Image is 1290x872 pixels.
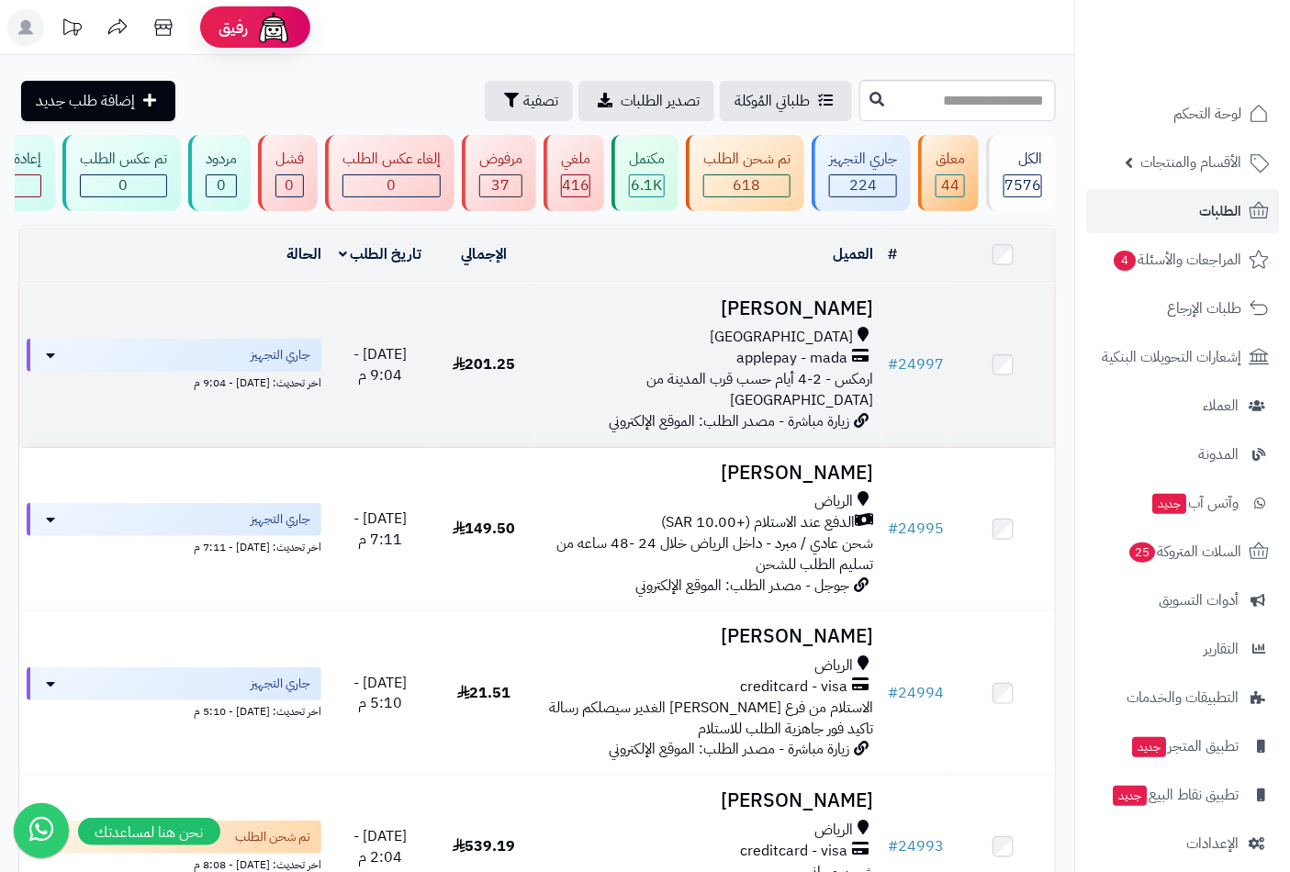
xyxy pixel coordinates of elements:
[630,175,664,196] div: 6079
[342,149,441,170] div: إلغاء عكس الطلب
[1086,384,1279,428] a: العملاء
[888,835,898,857] span: #
[492,174,510,196] span: 37
[704,175,790,196] div: 618
[1086,92,1279,136] a: لوحة التحكم
[740,841,847,862] span: creditcard - visa
[814,491,853,512] span: الرياض
[353,343,407,386] span: [DATE] - 9:04 م
[888,243,897,265] a: #
[1199,198,1241,224] span: الطلبات
[833,243,873,265] a: العميل
[255,9,292,46] img: ai-face.png
[914,135,982,211] a: معلق 44
[353,825,407,868] span: [DATE] - 2:04 م
[1086,676,1279,720] a: التطبيقات والخدمات
[343,175,440,196] div: 0
[1140,150,1241,175] span: الأقسام والمنتجات
[740,676,847,698] span: creditcard - visa
[1127,539,1241,565] span: السلات المتروكة
[217,174,226,196] span: 0
[1086,286,1279,330] a: طلبات الإرجاع
[1204,636,1239,662] span: التقارير
[251,346,310,364] span: جاري التجهيز
[830,175,896,196] div: 224
[608,135,682,211] a: مكتمل 6.1K
[888,682,898,704] span: #
[635,575,849,597] span: جوجل - مصدر الطلب: الموقع الإلكتروني
[1086,189,1279,233] a: الطلبات
[1132,737,1166,757] span: جديد
[185,135,254,211] a: مردود 0
[562,175,589,196] div: 416
[27,372,321,391] div: اخر تحديث: [DATE] - 9:04 م
[353,672,407,715] span: [DATE] - 5:10 م
[479,149,522,170] div: مرفوض
[849,174,877,196] span: 224
[578,81,714,121] a: تصدير الطلبات
[888,682,944,704] a: #24994
[523,90,558,112] span: تصفية
[632,174,663,196] span: 6.1K
[720,81,852,121] a: طلباتي المُوكلة
[1086,238,1279,282] a: المراجعات والأسئلة4
[59,135,185,211] a: تم عكس الطلب 0
[561,149,590,170] div: ملغي
[1086,481,1279,525] a: وآتس آبجديد
[387,174,397,196] span: 0
[1114,251,1136,271] span: 4
[49,9,95,50] a: تحديثات المنصة
[609,738,849,760] span: زيارة مباشرة - مصدر الطلب: الموقع الإلكتروني
[461,243,507,265] a: الإجمالي
[21,81,175,121] a: إضافة طلب جديد
[275,149,304,170] div: فشل
[544,463,874,484] h3: [PERSON_NAME]
[941,174,959,196] span: 44
[321,135,458,211] a: إلغاء عكس الطلب 0
[982,135,1060,211] a: الكل7576
[1165,51,1273,90] img: logo-2.png
[80,149,167,170] div: تم عكس الطلب
[453,353,516,375] span: 201.25
[453,835,516,857] span: 539.19
[235,828,310,846] span: تم شحن الطلب
[710,327,853,348] span: [GEOGRAPHIC_DATA]
[629,149,665,170] div: مكتمل
[544,790,874,811] h3: [PERSON_NAME]
[1086,432,1279,476] a: المدونة
[544,626,874,647] h3: [PERSON_NAME]
[703,149,791,170] div: تم شحن الطلب
[734,174,761,196] span: 618
[1112,247,1241,273] span: المراجعات والأسئلة
[1127,685,1239,710] span: التطبيقات والخدمات
[36,90,135,112] span: إضافة طلب جديد
[1159,587,1239,613] span: أدوات التسويق
[1086,530,1279,574] a: السلات المتروكة25
[609,410,849,432] span: زيارة مباشرة - مصدر الطلب: الموقع الإلكتروني
[682,135,808,211] a: تم شحن الطلب 618
[1004,149,1042,170] div: الكل
[485,81,573,121] button: تصفية
[1004,174,1041,196] span: 7576
[1102,344,1241,370] span: إشعارات التحويلات البنكية
[646,368,873,411] span: ارمكس - 2-4 أيام حسب قرب المدينة من [GEOGRAPHIC_DATA]
[808,135,914,211] a: جاري التجهيز 224
[206,149,237,170] div: مردود
[81,175,166,196] div: 0
[286,174,295,196] span: 0
[1173,101,1241,127] span: لوحة التحكم
[1086,627,1279,671] a: التقارير
[1198,442,1239,467] span: المدونة
[1086,335,1279,379] a: إشعارات التحويلات البنكية
[286,243,321,265] a: الحالة
[1152,494,1186,514] span: جديد
[1150,490,1239,516] span: وآتس آب
[621,90,700,112] span: تصدير الطلبات
[27,700,321,720] div: اخر تحديث: [DATE] - 5:10 م
[251,675,310,693] span: جاري التجهيز
[119,174,129,196] span: 0
[1111,782,1239,808] span: تطبيق نقاط البيع
[937,175,964,196] div: 44
[207,175,236,196] div: 0
[480,175,522,196] div: 37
